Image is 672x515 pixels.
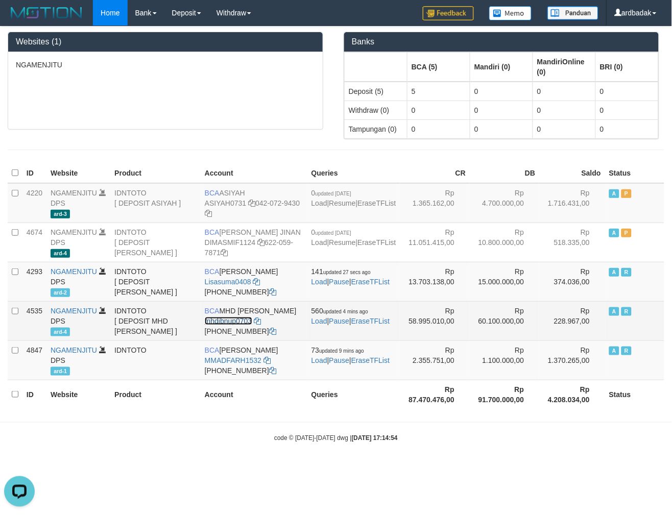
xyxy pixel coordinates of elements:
a: NGAMENJITU [51,267,97,276]
a: Copy 6127021742 to clipboard [269,327,276,335]
td: IDNTOTO [ DEPOSIT [PERSON_NAME] ] [110,262,201,301]
a: EraseTFList [351,356,390,364]
a: Copy 6127014479 to clipboard [269,288,276,296]
th: DB [470,163,539,183]
span: 141 [311,267,371,276]
td: 0 [470,101,533,119]
span: 0 [311,228,351,236]
span: BCA [205,307,220,315]
td: [PERSON_NAME] JINAN 622-059-7871 [201,223,307,262]
a: EraseTFList [351,317,390,325]
span: | | [311,346,390,364]
span: BCA [205,189,220,197]
span: 0 [311,189,351,197]
span: updated [DATE] [316,191,351,197]
td: 0 [533,119,596,138]
span: Running [621,268,632,277]
span: ard-2 [51,288,70,297]
th: Status [605,163,664,183]
td: Rp 10.800.000,00 [470,223,539,262]
a: Load [311,356,327,364]
a: Resume [329,199,356,207]
td: MHD [PERSON_NAME] [PHONE_NUMBER] [201,301,307,340]
td: Rp 60.100.000,00 [470,301,539,340]
th: Product [110,163,201,183]
th: Queries [307,380,400,409]
span: updated 9 mins ago [319,348,364,354]
th: CR [400,163,470,183]
span: Paused [621,189,632,198]
span: | | [311,189,396,207]
td: DPS [46,262,110,301]
th: ID [22,380,46,409]
span: updated 4 mins ago [323,309,368,314]
td: Rp 13.703.138,00 [400,262,470,301]
a: NGAMENJITU [51,346,97,354]
img: Feedback.jpg [423,6,474,20]
span: BCA [205,346,220,354]
th: Product [110,380,201,409]
a: mhdibnup0703 [205,317,252,325]
th: Group: activate to sort column ascending [345,52,407,82]
td: Rp 4.700.000,00 [470,183,539,223]
a: Copy ASIYAH0731 to clipboard [248,199,255,207]
td: Deposit (5) [345,82,407,101]
td: 0 [470,82,533,101]
a: Copy mhdibnup0703 to clipboard [254,317,261,325]
a: EraseTFList [357,238,396,247]
a: Load [311,238,327,247]
a: Load [311,199,327,207]
th: Saldo [539,163,605,183]
td: 0 [596,82,659,101]
td: IDNTOTO [ DEPOSIT ASIYAH ] [110,183,201,223]
th: Account [201,380,307,409]
a: Pause [329,356,350,364]
span: Paused [621,229,632,237]
th: Website [46,380,110,409]
td: [PERSON_NAME] [PHONE_NUMBER] [201,262,307,301]
a: Copy MMADFARH1532 to clipboard [263,356,271,364]
td: 0 [407,119,470,138]
a: DIMASMIF1124 [205,238,256,247]
p: NGAMENJITU [16,60,315,70]
th: Website [46,163,110,183]
a: Pause [329,317,350,325]
span: 560 [311,307,368,315]
img: MOTION_logo.png [8,5,85,20]
td: 4293 [22,262,46,301]
span: ard-1 [51,367,70,376]
td: Rp 1.370.265,00 [539,340,605,380]
img: Button%20Memo.svg [489,6,532,20]
td: ASIYAH 042-072-9430 [201,183,307,223]
span: BCA [205,267,220,276]
span: 73 [311,346,364,354]
td: Tampungan (0) [345,119,407,138]
a: Copy 0420729430 to clipboard [205,209,212,217]
a: EraseTFList [357,199,396,207]
td: 5 [407,82,470,101]
img: panduan.png [547,6,598,20]
td: 0 [596,101,659,119]
td: Rp 15.000.000,00 [470,262,539,301]
span: BCA [205,228,220,236]
a: ASIYAH0731 [205,199,246,207]
td: Rp 518.335,00 [539,223,605,262]
span: ard-4 [51,249,70,258]
td: DPS [46,340,110,380]
a: Lisasuma0408 [205,278,251,286]
a: EraseTFList [351,278,390,286]
td: Rp 1.100.000,00 [470,340,539,380]
a: Load [311,317,327,325]
th: Group: activate to sort column ascending [470,52,533,82]
a: Load [311,278,327,286]
small: code © [DATE]-[DATE] dwg | [274,435,398,442]
span: Active [609,189,619,198]
span: | | [311,228,396,247]
button: Open LiveChat chat widget [4,4,35,35]
td: 0 [533,101,596,119]
span: updated 27 secs ago [323,269,371,275]
td: DPS [46,223,110,262]
strong: [DATE] 17:14:54 [352,435,398,442]
th: Group: activate to sort column ascending [596,52,659,82]
a: NGAMENJITU [51,228,97,236]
